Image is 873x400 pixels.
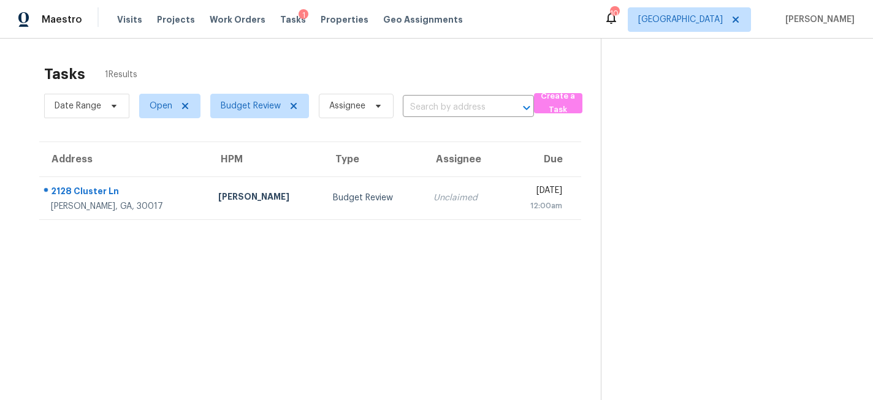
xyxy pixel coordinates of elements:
th: Assignee [424,142,505,176]
div: [PERSON_NAME] [218,191,313,206]
button: Open [518,99,535,116]
div: Unclaimed [433,192,495,204]
span: Assignee [329,100,365,112]
span: 1 Results [105,69,137,81]
div: Budget Review [333,192,414,204]
div: 104 [610,7,619,20]
input: Search by address [403,98,500,117]
button: Create a Task [534,93,582,113]
span: Tasks [280,15,306,24]
span: Geo Assignments [383,13,463,26]
div: 12:00am [514,200,562,212]
div: [PERSON_NAME], GA, 30017 [51,200,199,213]
span: Open [150,100,172,112]
h2: Tasks [44,68,85,80]
span: Visits [117,13,142,26]
th: Type [323,142,424,176]
span: Maestro [42,13,82,26]
th: Address [39,142,208,176]
span: Projects [157,13,195,26]
th: HPM [208,142,323,176]
span: Date Range [55,100,101,112]
div: 2128 Cluster Ln [51,185,199,200]
span: Work Orders [210,13,265,26]
span: Budget Review [221,100,281,112]
div: 1 [299,9,308,21]
div: [DATE] [514,184,562,200]
span: Create a Task [540,89,576,118]
span: [PERSON_NAME] [780,13,855,26]
span: [GEOGRAPHIC_DATA] [638,13,723,26]
th: Due [505,142,581,176]
span: Properties [321,13,368,26]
